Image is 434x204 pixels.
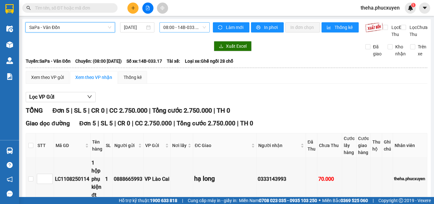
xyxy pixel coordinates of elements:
span: Lọc Chưa Thu [407,24,429,38]
strong: 0369 525 060 [341,198,368,203]
span: plus [131,6,135,10]
span: Người nhận [258,142,299,149]
th: Chưa Thu [317,133,342,158]
span: CR 0 [91,107,105,114]
span: Đơn 5 [52,107,69,114]
th: Tên hàng [91,133,104,158]
img: warehouse-icon [6,41,13,48]
strong: 1900 633 818 [150,198,177,203]
th: Đã Thu [306,133,317,158]
span: theha.phucxuyen [356,4,405,12]
button: caret-down [419,3,430,14]
strong: 0708 023 035 - 0935 103 250 [259,198,317,203]
span: | [373,197,374,204]
button: In đơn chọn [285,22,320,32]
span: Hỗ trợ kỹ thuật: [119,197,177,204]
span: Đơn 5 [79,120,96,127]
span: Đã giao [370,43,384,57]
span: | [114,120,116,127]
span: | [214,107,215,114]
span: bar-chart [327,25,332,30]
span: Nơi lấy [172,142,186,149]
span: | [71,107,72,114]
th: SL [104,133,113,158]
span: | [237,120,239,127]
input: 12/08/2025 [124,24,145,31]
div: theha.phucxuyen [394,176,426,182]
span: Xuất Excel [226,43,247,50]
span: | [98,120,99,127]
th: Nhân viên [393,133,427,158]
span: aim [160,6,165,10]
img: 9k= [365,22,383,32]
button: plus [127,3,139,14]
input: Tìm tên, số ĐT hoặc mã đơn [35,4,110,11]
span: In phơi [264,24,279,31]
div: Xem theo VP gửi [31,74,64,81]
img: warehouse-icon [6,147,13,154]
div: LC1108250114 [55,175,89,183]
span: Tổng cước 2.750.000 [177,120,235,127]
button: downloadXuất Excel [214,41,252,51]
img: logo-vxr [5,4,14,14]
span: SaPa - Vân Đồn [29,23,111,32]
span: Giao dọc đường [26,120,70,127]
span: Mã GD [56,142,84,149]
img: icon-new-feature [408,5,413,11]
td: VP Lào Cai [144,158,171,200]
div: VP Lào Cai [145,175,169,183]
div: hạ long [194,174,255,184]
span: file-add [146,6,150,10]
div: 1 [105,175,112,183]
span: Chuyến: (08:00 [DATE]) [75,58,122,65]
span: | [132,120,133,127]
th: Cước lấy hàng [342,133,356,158]
span: Tổng cước 2.750.000 [152,107,212,114]
th: Thu hộ [371,133,382,158]
span: Miền Bắc [322,197,368,204]
span: Gửi hàng Hạ Long: Hotline: [6,43,61,60]
img: warehouse-icon [6,57,13,64]
strong: 0888 827 827 - 0848 827 827 [13,30,64,41]
span: question-circle [7,162,13,168]
span: Miền Nam [239,197,317,204]
span: TH 0 [217,107,230,114]
span: Người gửi [114,142,137,149]
button: file-add [142,3,153,14]
span: Làm mới [226,24,244,31]
span: | [149,107,151,114]
img: warehouse-icon [6,25,13,32]
span: | [182,197,183,204]
span: ⚪️ [319,199,321,202]
span: copyright [399,198,403,203]
span: Kho nhận [393,43,408,57]
div: Thống kê [124,74,142,81]
th: Cước giao hàng [356,133,371,158]
button: aim [157,3,168,14]
button: printerIn phơi [251,22,284,32]
sup: 1 [411,3,416,7]
strong: Công ty TNHH Phúc Xuyên [7,3,60,17]
span: Gửi hàng [GEOGRAPHIC_DATA]: Hotline: [3,18,64,41]
div: 0888665993 [114,175,142,183]
span: TỔNG [26,107,43,114]
span: notification [7,176,13,182]
span: down [87,94,92,99]
div: 70.000 [318,175,341,183]
span: TH 0 [240,120,253,127]
span: caret-down [422,5,428,11]
span: SL 5 [101,120,113,127]
span: search [26,6,31,10]
span: CC 2.750.000 [109,107,147,114]
th: Ghi chú [382,133,393,158]
span: 08:00 - 14B-033.17 [163,23,206,32]
span: 1 [412,3,414,7]
span: sync [218,25,223,30]
span: Loại xe: Ghế ngồi 28 chỗ [185,58,233,65]
span: message [7,191,13,197]
span: ĐC Giao [195,142,250,149]
span: download [219,44,223,49]
span: SL 5 [74,107,86,114]
div: 0333143993 [258,175,305,183]
span: Lọc Đã Thu [389,24,405,38]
